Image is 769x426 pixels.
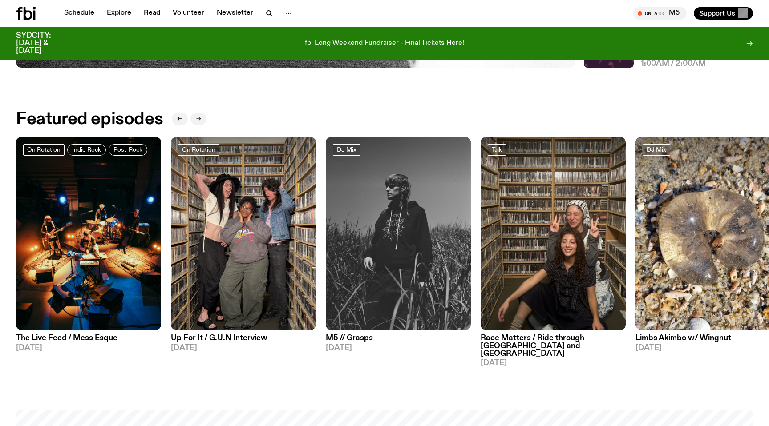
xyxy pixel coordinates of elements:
[109,144,147,156] a: Post-Rock
[333,144,360,156] a: DJ Mix
[326,330,471,351] a: M5 // Grasps[DATE]
[182,146,215,153] span: On Rotation
[178,144,219,156] a: On Rotation
[72,146,101,153] span: Indie Rock
[16,111,163,127] h2: Featured episodes
[488,144,506,156] a: Talk
[27,146,61,153] span: On Rotation
[481,334,626,357] h3: Race Matters / Ride through [GEOGRAPHIC_DATA] and [GEOGRAPHIC_DATA]
[337,146,356,153] span: DJ Mix
[67,144,106,156] a: Indie Rock
[171,344,316,352] span: [DATE]
[305,40,464,48] p: fbi Long Weekend Fundraiser - Final Tickets Here!
[481,330,626,366] a: Race Matters / Ride through [GEOGRAPHIC_DATA] and [GEOGRAPHIC_DATA][DATE]
[171,330,316,351] a: Up For It / G.U.N Interview[DATE]
[694,7,753,20] button: Support Us
[633,7,687,20] button: On AirM5
[643,144,670,156] a: DJ Mix
[59,7,100,20] a: Schedule
[23,144,65,156] a: On Rotation
[16,334,161,342] h3: The Live Feed / Mess Esque
[481,137,626,330] img: Sara and Malaak squatting on ground in fbi music library. Sara is making peace signs behind Malaa...
[113,146,142,153] span: Post-Rock
[699,9,735,17] span: Support Us
[326,334,471,342] h3: M5 // Grasps
[138,7,166,20] a: Read
[16,330,161,351] a: The Live Feed / Mess Esque[DATE]
[647,146,666,153] span: DJ Mix
[481,359,626,367] span: [DATE]
[167,7,210,20] a: Volunteer
[16,344,161,352] span: [DATE]
[171,334,316,342] h3: Up For It / G.U.N Interview
[326,344,471,352] span: [DATE]
[101,7,137,20] a: Explore
[492,146,502,153] span: Talk
[641,60,706,68] span: 1:00am / 2:00am
[16,32,73,55] h3: SYDCITY: [DATE] & [DATE]
[211,7,259,20] a: Newsletter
